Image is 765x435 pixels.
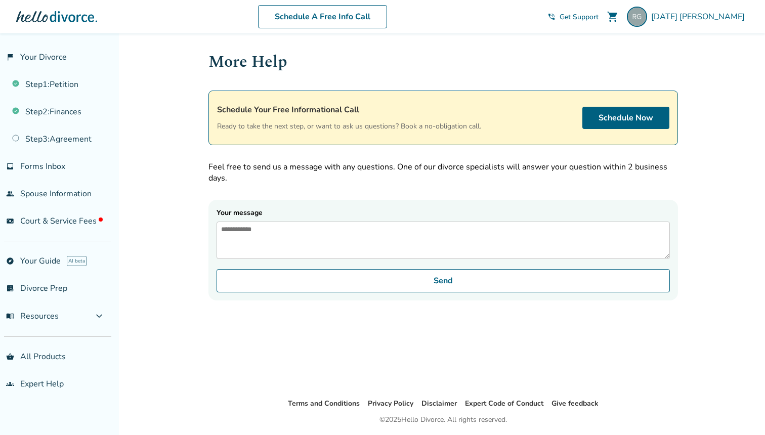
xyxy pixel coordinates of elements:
[217,103,481,133] div: Ready to take the next step, or want to ask us questions? Book a no-obligation call.
[607,11,619,23] span: shopping_cart
[258,5,387,28] a: Schedule A Free Info Call
[217,222,670,259] textarea: Your message
[379,414,507,426] div: © 2025 Hello Divorce. All rights reserved.
[714,386,765,435] iframe: Chat Widget
[20,161,65,172] span: Forms Inbox
[67,256,87,266] span: AI beta
[288,399,360,408] a: Terms and Conditions
[6,257,14,265] span: explore
[547,12,599,22] a: phone_in_talkGet Support
[6,311,59,322] span: Resources
[421,398,457,410] li: Disclaimer
[560,12,599,22] span: Get Support
[6,162,14,170] span: inbox
[20,215,103,227] span: Court & Service Fees
[217,208,670,259] label: Your message
[651,11,749,22] span: [DATE] [PERSON_NAME]
[93,310,105,322] span: expand_more
[6,312,14,320] span: menu_book
[208,50,678,74] h1: More Help
[6,217,14,225] span: universal_currency_alt
[465,399,543,408] a: Expert Code of Conduct
[217,103,481,116] h4: Schedule Your Free Informational Call
[547,13,556,21] span: phone_in_talk
[6,190,14,198] span: people
[217,269,670,292] button: Send
[6,284,14,292] span: list_alt_check
[368,399,413,408] a: Privacy Policy
[208,161,678,184] p: Feel free to send us a message with any questions. One of our divorce specialists will answer you...
[6,380,14,388] span: groups
[551,398,599,410] li: Give feedback
[6,53,14,61] span: flag_2
[627,7,647,27] img: raja.gangopadhya@gmail.com
[6,353,14,361] span: shopping_basket
[582,107,669,129] a: Schedule Now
